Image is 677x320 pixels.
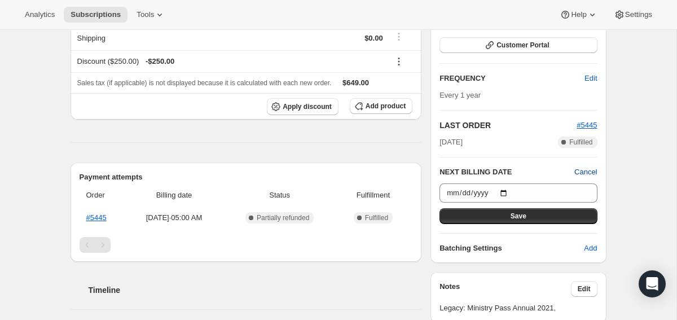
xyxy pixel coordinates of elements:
[553,7,604,23] button: Help
[25,10,55,19] span: Analytics
[390,30,408,43] button: Shipping actions
[439,166,574,178] h2: NEXT BILLING DATE
[439,281,571,297] h3: Notes
[578,284,591,293] span: Edit
[439,137,463,148] span: [DATE]
[86,213,107,222] a: #5445
[137,10,154,19] span: Tools
[574,166,597,178] button: Cancel
[77,79,332,87] span: Sales tax (if applicable) is not displayed because it is calculated with each new order.
[439,303,597,314] span: Legacy: Ministry Pass Annual 2021,
[129,190,218,201] span: Billing date
[439,37,597,53] button: Customer Portal
[439,243,584,254] h6: Batching Settings
[569,138,592,147] span: Fulfilled
[577,121,597,129] a: #5445
[439,120,577,131] h2: LAST ORDER
[584,73,597,84] span: Edit
[129,212,218,223] span: [DATE] · 05:00 AM
[89,284,422,296] h2: Timeline
[267,98,338,115] button: Apply discount
[365,213,388,222] span: Fulfilled
[146,56,174,67] span: - $250.00
[257,213,309,222] span: Partially refunded
[80,172,413,183] h2: Payment attempts
[607,7,659,23] button: Settings
[341,190,406,201] span: Fulfillment
[584,243,597,254] span: Add
[130,7,172,23] button: Tools
[350,98,412,114] button: Add product
[571,10,586,19] span: Help
[577,120,597,131] button: #5445
[226,190,334,201] span: Status
[571,281,597,297] button: Edit
[364,34,383,42] span: $0.00
[80,237,413,253] nav: Pagination
[439,208,597,224] button: Save
[80,183,126,208] th: Order
[366,102,406,111] span: Add product
[342,78,369,87] span: $649.00
[439,91,481,99] span: Every 1 year
[18,7,61,23] button: Analytics
[71,25,237,50] th: Shipping
[578,69,604,87] button: Edit
[71,10,121,19] span: Subscriptions
[496,41,549,50] span: Customer Portal
[283,102,332,111] span: Apply discount
[64,7,128,23] button: Subscriptions
[625,10,652,19] span: Settings
[577,239,604,257] button: Add
[439,73,584,84] h2: FREQUENCY
[77,56,383,67] div: Discount ($250.00)
[639,270,666,297] div: Open Intercom Messenger
[511,212,526,221] span: Save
